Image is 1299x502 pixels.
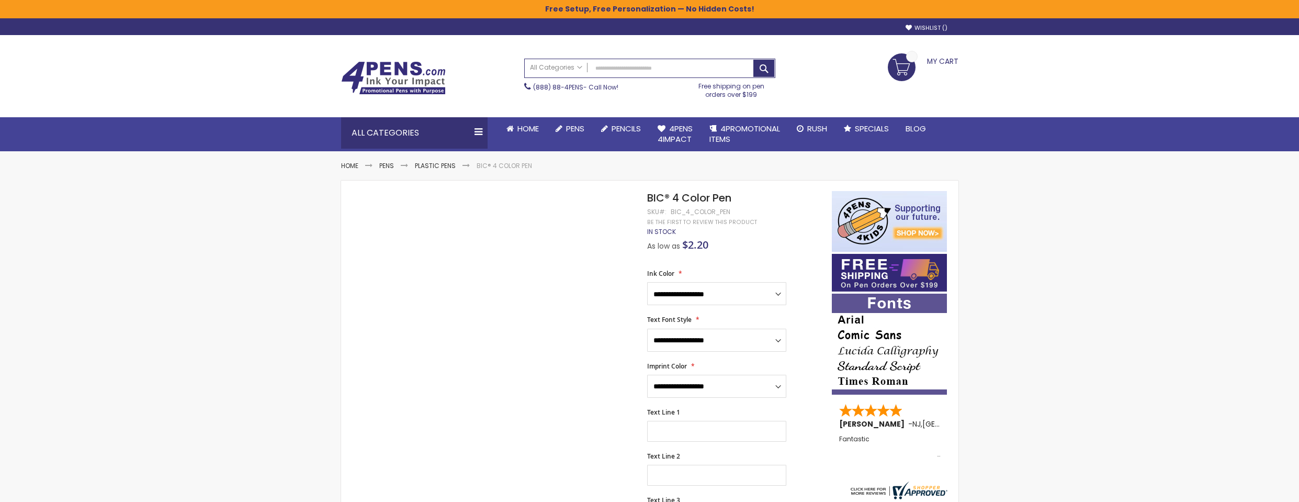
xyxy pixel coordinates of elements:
span: Ink Color [647,269,674,278]
a: Rush [788,117,835,140]
a: Wishlist [906,24,947,32]
img: font-personalization-examples [832,294,947,395]
img: 4pens.com widget logo [848,482,947,499]
div: Availability [647,228,676,236]
div: Fantastic [839,436,941,458]
div: All Categories [341,117,488,149]
span: 4Pens 4impact [658,123,693,144]
span: $2.20 [682,238,708,252]
span: - , [908,419,999,429]
a: Specials [835,117,897,140]
span: NJ [912,419,921,429]
div: bic_4_color_pen [671,208,730,216]
strong: SKU [647,207,667,216]
span: Home [517,123,539,134]
a: Be the first to review this product [647,218,757,226]
span: Rush [807,123,827,134]
a: 4pens.com certificate URL [848,493,947,501]
a: All Categories [525,59,588,76]
a: Plastic Pens [415,161,456,170]
span: BIC® 4 Color Pen [647,191,731,205]
span: In stock [647,227,676,236]
span: Text Line 2 [647,452,680,461]
div: Free shipping on pen orders over $199 [687,78,775,99]
span: [PERSON_NAME] [839,419,908,429]
span: Pencils [612,123,641,134]
a: Pens [379,161,394,170]
span: - Call Now! [533,83,618,92]
a: Home [341,161,358,170]
li: BIC® 4 Color Pen [477,162,532,170]
span: Text Line 1 [647,408,680,417]
span: As low as [647,241,680,251]
span: Text Font Style [647,315,692,324]
a: Home [498,117,547,140]
span: Specials [855,123,889,134]
a: (888) 88-4PENS [533,83,583,92]
span: Pens [566,123,584,134]
a: Blog [897,117,934,140]
span: Imprint Color [647,362,687,371]
img: 4Pens Custom Pens and Promotional Products [341,61,446,95]
span: All Categories [530,63,582,72]
span: [GEOGRAPHIC_DATA] [922,419,999,429]
span: 4PROMOTIONAL ITEMS [709,123,780,144]
a: 4PROMOTIONALITEMS [701,117,788,151]
img: Free shipping on orders over $199 [832,254,947,292]
a: Pencils [593,117,649,140]
a: 4Pens4impact [649,117,701,151]
img: 4pens 4 kids [832,191,947,252]
span: Blog [906,123,926,134]
a: Pens [547,117,593,140]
